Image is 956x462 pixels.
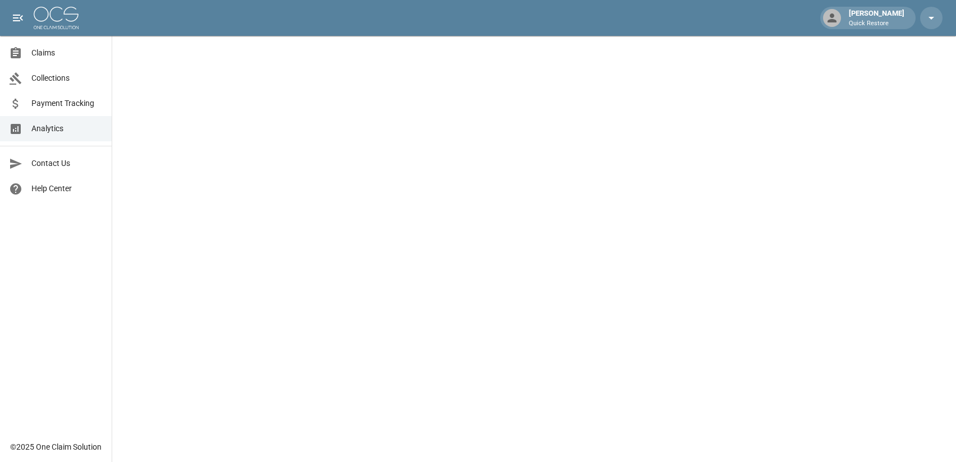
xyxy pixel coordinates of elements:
[31,123,103,135] span: Analytics
[7,7,29,29] button: open drawer
[31,98,103,109] span: Payment Tracking
[31,72,103,84] span: Collections
[31,158,103,169] span: Contact Us
[34,7,79,29] img: ocs-logo-white-transparent.png
[10,441,102,452] div: © 2025 One Claim Solution
[849,19,904,29] p: Quick Restore
[31,47,103,59] span: Claims
[31,183,103,195] span: Help Center
[112,36,956,459] iframe: Embedded Dashboard
[844,8,909,28] div: [PERSON_NAME]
